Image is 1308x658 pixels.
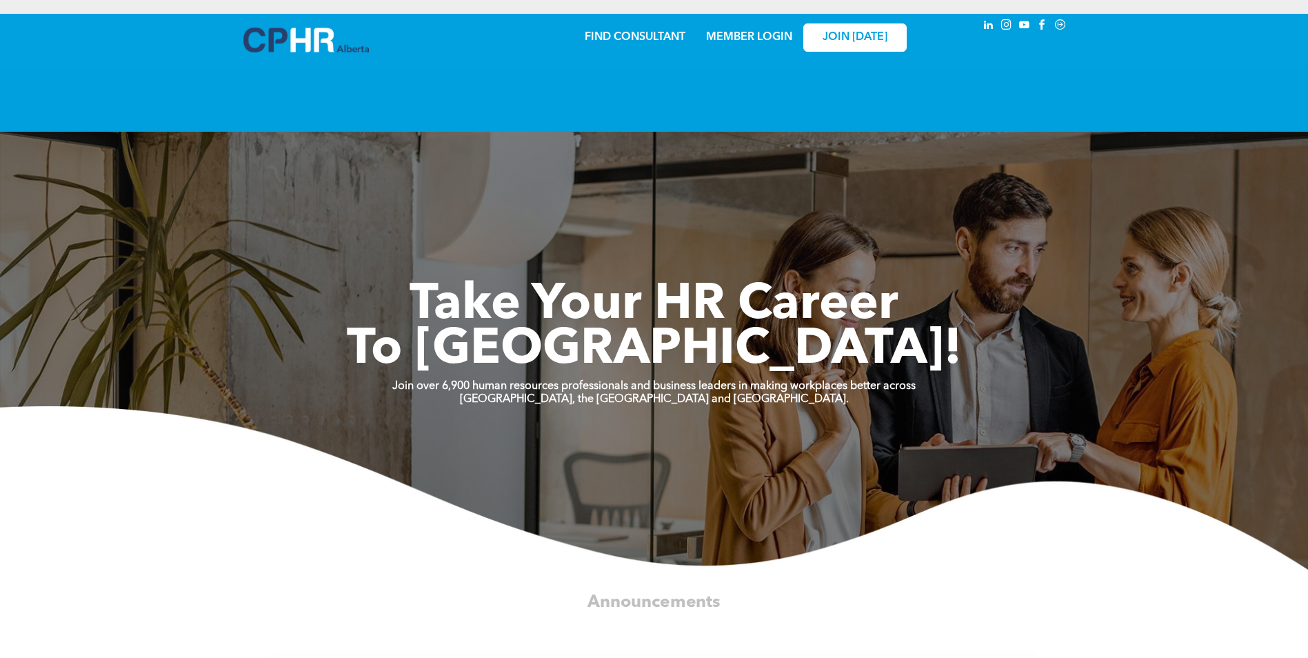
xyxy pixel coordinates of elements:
a: instagram [999,17,1014,36]
a: youtube [1017,17,1032,36]
a: JOIN [DATE] [803,23,907,52]
span: Announcements [587,594,720,611]
a: facebook [1035,17,1050,36]
a: linkedin [981,17,996,36]
span: Take Your HR Career [410,281,898,330]
img: A blue and white logo for cp alberta [243,28,369,52]
a: MEMBER LOGIN [706,32,792,43]
a: Social network [1053,17,1068,36]
strong: Join over 6,900 human resources professionals and business leaders in making workplaces better ac... [392,381,916,392]
span: To [GEOGRAPHIC_DATA]! [347,326,962,375]
span: JOIN [DATE] [823,31,887,44]
strong: [GEOGRAPHIC_DATA], the [GEOGRAPHIC_DATA] and [GEOGRAPHIC_DATA]. [460,394,849,405]
a: FIND CONSULTANT [585,32,685,43]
